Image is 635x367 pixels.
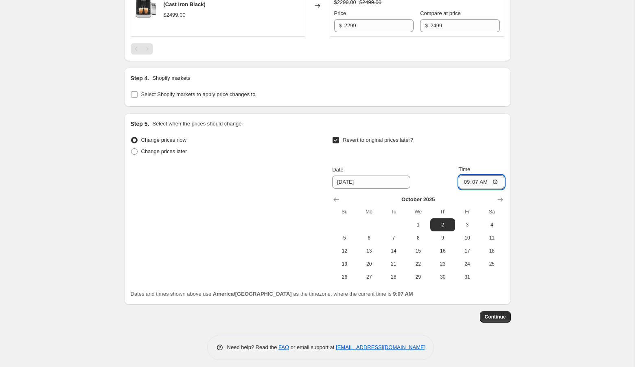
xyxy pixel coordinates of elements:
nav: Pagination [131,43,153,55]
div: $2499.00 [163,11,185,19]
span: Fr [458,209,476,215]
span: 20 [360,261,378,267]
span: Continue [485,314,506,320]
button: Wednesday October 22 2025 [406,257,430,270]
button: Show previous month, September 2025 [331,194,342,205]
span: Tu [385,209,403,215]
button: Tuesday October 7 2025 [381,231,406,244]
a: FAQ [278,344,289,350]
span: $ [339,22,342,29]
p: Shopify markets [152,74,190,82]
span: Th [434,209,451,215]
span: Need help? Read the [227,344,279,350]
button: Monday October 13 2025 [357,244,381,257]
input: 12:00 [459,175,504,189]
button: Thursday October 23 2025 [430,257,455,270]
p: Select when the prices should change [152,120,241,128]
button: Thursday October 30 2025 [430,270,455,283]
button: Wednesday October 1 2025 [406,218,430,231]
span: 6 [360,235,378,241]
span: 3 [458,222,476,228]
span: 18 [483,248,501,254]
button: Tuesday October 21 2025 [381,257,406,270]
span: 1 [409,222,427,228]
th: Saturday [480,205,504,218]
th: Monday [357,205,381,218]
span: Mo [360,209,378,215]
span: 22 [409,261,427,267]
button: Wednesday October 29 2025 [406,270,430,283]
th: Sunday [332,205,357,218]
input: 9/11/2025 [332,176,410,189]
span: 26 [335,274,353,280]
th: Tuesday [381,205,406,218]
button: Friday October 17 2025 [455,244,480,257]
span: Su [335,209,353,215]
span: 24 [458,261,476,267]
span: 8 [409,235,427,241]
h2: Step 5. [131,120,149,128]
span: 14 [385,248,403,254]
span: 19 [335,261,353,267]
span: 13 [360,248,378,254]
span: 23 [434,261,451,267]
button: Tuesday October 28 2025 [381,270,406,283]
span: 4 [483,222,501,228]
span: 21 [385,261,403,267]
span: 17 [458,248,476,254]
span: 11 [483,235,501,241]
button: Sunday October 5 2025 [332,231,357,244]
span: 10 [458,235,476,241]
button: Friday October 3 2025 [455,218,480,231]
button: Friday October 24 2025 [455,257,480,270]
span: 16 [434,248,451,254]
span: 7 [385,235,403,241]
span: Time [459,166,470,172]
button: Wednesday October 8 2025 [406,231,430,244]
button: Tuesday October 14 2025 [381,244,406,257]
span: Change prices now [141,137,186,143]
span: $ [425,22,428,29]
span: Revert to original prices later? [343,137,413,143]
span: Select Shopify markets to apply price changes to [141,91,256,97]
span: 30 [434,274,451,280]
button: Thursday October 9 2025 [430,231,455,244]
span: Change prices later [141,148,187,154]
span: 2 [434,222,451,228]
span: Sa [483,209,501,215]
button: Saturday October 11 2025 [480,231,504,244]
span: 25 [483,261,501,267]
a: [EMAIL_ADDRESS][DOMAIN_NAME] [336,344,425,350]
span: Price [334,10,346,16]
th: Wednesday [406,205,430,218]
button: Thursday October 16 2025 [430,244,455,257]
span: We [409,209,427,215]
th: Friday [455,205,480,218]
button: Monday October 20 2025 [357,257,381,270]
b: 9:07 AM [393,291,413,297]
span: 31 [458,274,476,280]
button: Friday October 10 2025 [455,231,480,244]
span: 27 [360,274,378,280]
h2: Step 4. [131,74,149,82]
span: or email support at [289,344,336,350]
b: America/[GEOGRAPHIC_DATA] [213,291,292,297]
span: 28 [385,274,403,280]
button: Saturday October 25 2025 [480,257,504,270]
button: Saturday October 4 2025 [480,218,504,231]
button: Monday October 6 2025 [357,231,381,244]
button: Show next month, November 2025 [495,194,506,205]
span: 5 [335,235,353,241]
button: Continue [480,311,511,323]
span: 12 [335,248,353,254]
button: Sunday October 12 2025 [332,244,357,257]
span: Date [332,167,343,173]
th: Thursday [430,205,455,218]
span: 9 [434,235,451,241]
span: Compare at price [420,10,461,16]
span: Dates and times shown above use as the timezone, where the current time is [131,291,413,297]
span: 29 [409,274,427,280]
button: Sunday October 26 2025 [332,270,357,283]
button: Thursday October 2 2025 [430,218,455,231]
span: 15 [409,248,427,254]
